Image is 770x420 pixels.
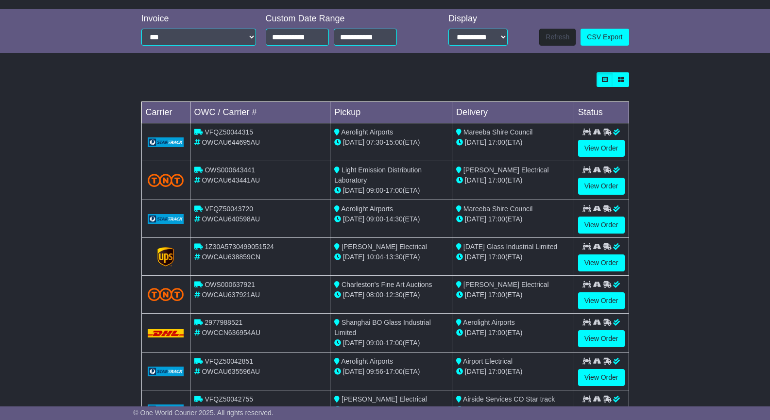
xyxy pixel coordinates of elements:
span: [DATE] [343,186,364,194]
span: 17:00 [386,339,403,347]
span: [DATE] [343,405,364,413]
div: - (ETA) [334,290,448,300]
span: [PERSON_NAME] Electrical [463,281,549,288]
span: OWCAU638859CN [202,253,260,261]
div: - (ETA) [334,404,448,415]
span: 17:00 [386,368,403,375]
span: 10:04 [366,253,383,261]
img: GetCarrierServiceLogo [148,137,184,147]
a: CSV Export [581,29,629,46]
span: Aerolight Airports [341,128,393,136]
div: Display [448,14,508,24]
span: OWCCN636954AU [202,329,260,336]
div: - (ETA) [334,252,448,262]
td: OWC / Carrier # [190,102,330,123]
div: (ETA) [456,290,570,300]
img: TNT_Domestic.png [148,174,184,187]
a: View Order [578,292,625,309]
span: 17:00 [488,176,505,184]
span: 17:00 [488,405,505,413]
div: - (ETA) [334,137,448,148]
a: View Order [578,330,625,347]
span: VFQZ50042851 [205,357,253,365]
span: [PERSON_NAME] Electrical [342,395,427,403]
span: OWCAU635596AU [202,368,260,375]
span: 2977988521 [205,319,242,326]
span: 09:00 [366,186,383,194]
img: GetCarrierServiceLogo [148,367,184,376]
a: View Order [578,140,625,157]
img: GetCarrierServiceLogo [148,404,184,414]
td: Carrier [141,102,190,123]
span: 17:00 [488,253,505,261]
a: View Order [578,178,625,195]
span: 15:00 [386,138,403,146]
span: [PERSON_NAME] Electrical [463,166,549,174]
div: - (ETA) [334,367,448,377]
span: Airside Services CO Star track [463,395,555,403]
a: View Order [578,369,625,386]
span: VFQZ50042755 [205,395,253,403]
span: [DATE] [465,215,486,223]
img: GetCarrierServiceLogo [157,247,174,267]
span: Aerolight Airports [341,357,393,365]
span: 17:00 [386,186,403,194]
span: Mareeba Shire Council [463,205,532,213]
span: VFQZ50044315 [205,128,253,136]
span: [PERSON_NAME] Electrical [342,243,427,251]
span: 08:00 [366,291,383,299]
span: Charleston's Fine Art Auctions [342,281,432,288]
span: [DATE] [343,368,364,375]
span: 17:00 [488,368,505,375]
div: (ETA) [456,175,570,185]
span: [DATE] [465,291,486,299]
div: (ETA) [456,328,570,338]
span: OWCAU643441AU [202,176,260,184]
span: [DATE] [343,253,364,261]
div: (ETA) [456,137,570,148]
td: Status [574,102,629,123]
div: - (ETA) [334,214,448,224]
span: [DATE] [343,291,364,299]
td: Pickup [330,102,452,123]
span: 17:00 [488,329,505,336]
span: 14:30 [386,215,403,223]
span: [DATE] [465,253,486,261]
div: - (ETA) [334,185,448,196]
span: VFQZ50043720 [205,205,253,213]
span: 09:00 [366,405,383,413]
span: 17:00 [488,291,505,299]
div: Invoice [141,14,256,24]
img: TNT_Domestic.png [148,288,184,301]
span: OWS000637921 [205,281,255,288]
img: DHL.png [148,329,184,337]
span: [DATE] [465,329,486,336]
span: [DATE] [465,405,486,413]
span: [DATE] [343,138,364,146]
span: Aerolight Airports [341,205,393,213]
span: [DATE] [465,176,486,184]
div: (ETA) [456,367,570,377]
div: (ETA) [456,252,570,262]
span: OWCAU644695AU [202,138,260,146]
span: Mareeba Shire Council [463,128,532,136]
span: OWS000643441 [205,166,255,174]
span: OWCAU637921AU [202,291,260,299]
span: [DATE] [343,339,364,347]
a: View Order [578,217,625,234]
span: 14:30 [386,405,403,413]
span: 12:30 [386,291,403,299]
span: 09:56 [366,368,383,375]
span: 1Z30A5730499051524 [205,243,274,251]
span: 09:00 [366,339,383,347]
div: (ETA) [456,404,570,415]
span: 07:30 [366,138,383,146]
span: 13:30 [386,253,403,261]
span: [DATE] [343,215,364,223]
span: Airport Electrical [463,357,513,365]
span: [DATE] [465,138,486,146]
span: Shanghai BO Glass Industrial Limited [334,319,431,336]
span: Aerolight Airports [463,319,515,326]
span: 09:00 [366,215,383,223]
div: (ETA) [456,214,570,224]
